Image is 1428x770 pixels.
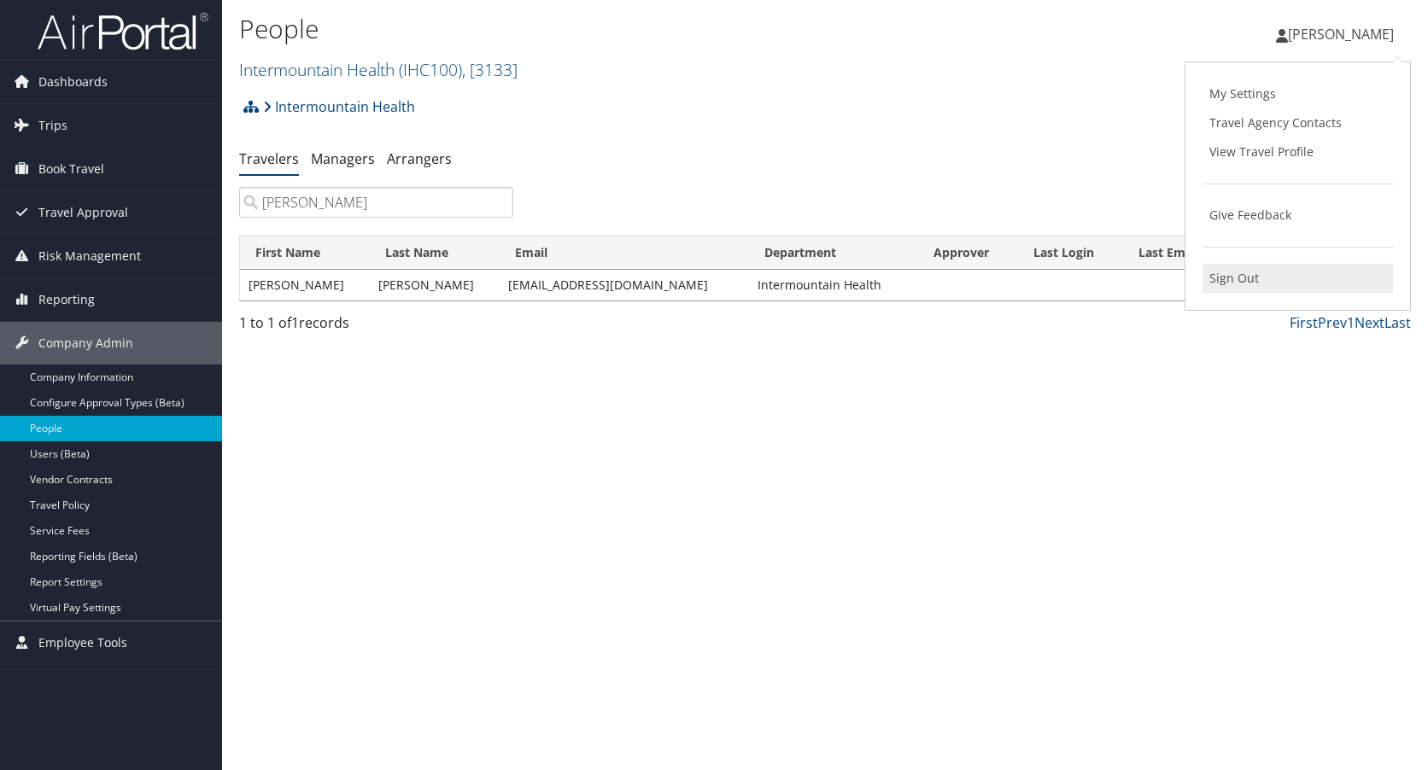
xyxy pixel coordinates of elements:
span: ( IHC100 ) [399,58,462,81]
td: Intermountain Health [749,270,918,300]
span: Risk Management [38,235,141,277]
span: Trips [38,104,67,147]
th: Email: activate to sort column ascending [500,236,749,270]
a: Next [1355,313,1384,332]
a: Prev [1318,313,1347,332]
a: Travelers [239,149,299,168]
span: Travel Approval [38,191,128,234]
th: Last Login: activate to sort column ascending [1018,236,1123,270]
th: Last Name: activate to sort column descending [370,236,500,270]
span: [PERSON_NAME] [1288,25,1394,44]
th: Approver [918,236,1017,270]
a: My Settings [1203,79,1393,108]
span: Dashboards [38,61,108,103]
input: Search [239,187,513,218]
a: View Travel Profile [1203,137,1393,166]
a: Intermountain Health [263,90,415,124]
div: 1 to 1 of records [239,312,513,341]
a: Travel Agency Contacts [1203,108,1393,137]
span: Employee Tools [38,621,127,664]
a: 1 [1347,313,1355,332]
h1: People [239,11,1021,47]
a: [PERSON_NAME] [1276,9,1411,60]
a: Managers [311,149,375,168]
a: Intermountain Health [239,58,518,81]
span: Reporting [38,278,95,321]
a: Give Feedback [1203,201,1393,230]
td: [EMAIL_ADDRESS][DOMAIN_NAME] [500,270,749,300]
td: [PERSON_NAME] [370,270,500,300]
th: Department: activate to sort column ascending [749,236,918,270]
th: Last Emailed: activate to sort column ascending [1123,236,1246,270]
span: Company Admin [38,322,133,365]
a: Arrangers [387,149,452,168]
span: Book Travel [38,148,104,190]
span: , [ 3133 ] [462,58,518,81]
a: Sign Out [1203,264,1393,293]
a: First [1290,313,1318,332]
span: 1 [291,313,299,332]
th: First Name: activate to sort column ascending [240,236,370,270]
a: Last [1384,313,1411,332]
td: [PERSON_NAME] [240,270,370,300]
img: airportal-logo.png [38,11,208,51]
